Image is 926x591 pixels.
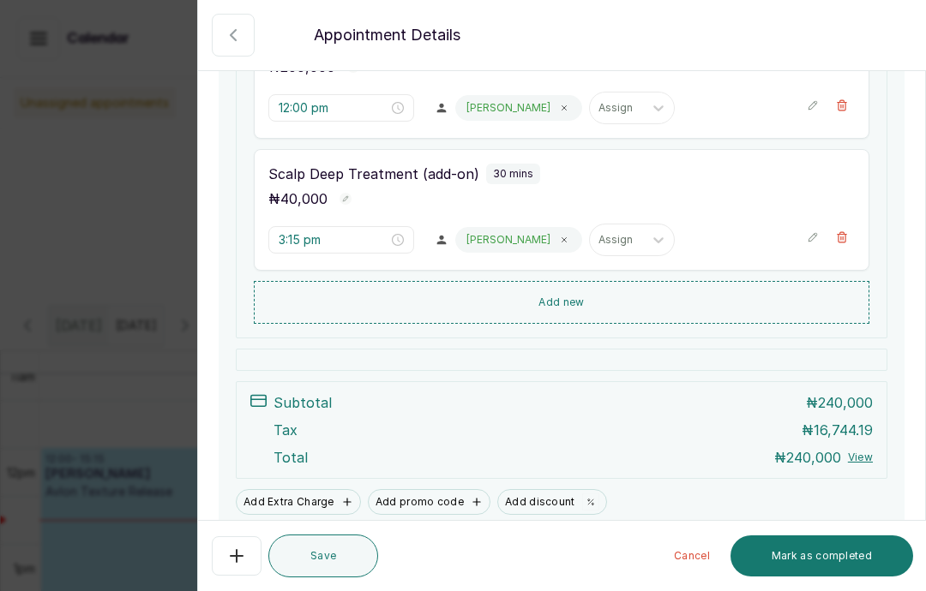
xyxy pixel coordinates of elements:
[314,23,460,47] p: Appointment Details
[279,98,388,117] input: Select time
[274,447,308,468] p: Total
[818,394,873,411] span: 240,000
[848,451,873,464] button: View
[279,230,388,249] input: Select time
[806,392,873,413] p: ₦
[497,489,607,515] button: Add discount
[660,535,724,576] button: Cancel
[802,420,873,440] p: ₦
[254,281,869,324] button: Add new
[236,489,361,515] button: Add Extra Charge
[280,190,328,207] span: 40,000
[268,534,378,577] button: Save
[274,392,332,413] p: Subtotal
[368,489,490,515] button: Add promo code
[274,420,298,440] p: Tax
[268,164,479,184] p: Scalp Deep Treatment (add-on)
[466,101,550,115] p: [PERSON_NAME]
[731,535,913,576] button: Mark as completed
[493,167,533,181] p: 30 mins
[774,447,841,468] p: ₦
[814,421,873,439] span: 16,744.19
[786,449,841,466] span: 240,000
[268,188,328,209] p: ₦
[466,233,550,247] p: [PERSON_NAME]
